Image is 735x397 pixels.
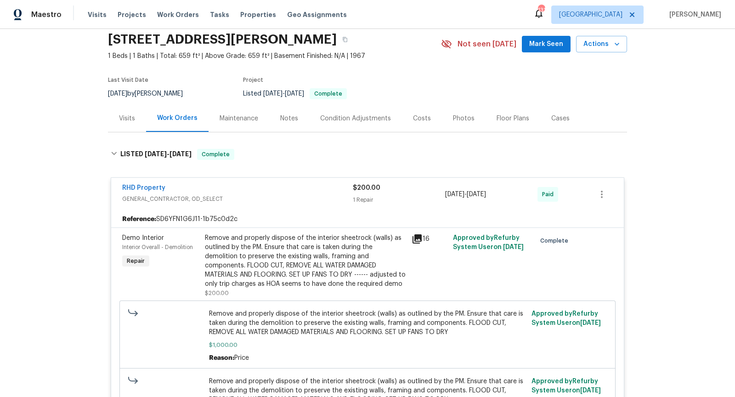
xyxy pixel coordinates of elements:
span: Projects [118,10,146,19]
span: Approved by Refurby System User on [453,235,524,250]
span: Project [243,77,263,83]
h6: LISTED [120,149,192,160]
h2: [STREET_ADDRESS][PERSON_NAME] [108,35,337,44]
div: Costs [413,114,431,123]
div: Maintenance [220,114,258,123]
div: LISTED [DATE]-[DATE]Complete [108,140,627,169]
span: - [445,190,486,199]
span: Repair [123,256,148,266]
span: Work Orders [157,10,199,19]
span: Actions [583,39,620,50]
span: Approved by Refurby System User on [531,311,601,326]
span: Interior Overall - Demolition [122,244,193,250]
span: Properties [240,10,276,19]
div: Condition Adjustments [320,114,391,123]
span: [DATE] [145,151,167,157]
span: $200.00 [353,185,380,191]
span: - [145,151,192,157]
span: [DATE] [108,91,127,97]
span: Tasks [210,11,229,18]
b: Reference: [122,215,156,224]
span: Not seen [DATE] [458,40,516,49]
div: Work Orders [157,113,198,123]
div: Cases [551,114,570,123]
span: [GEOGRAPHIC_DATA] [559,10,622,19]
div: 131 [538,6,544,15]
span: Mark Seen [529,39,563,50]
div: by [PERSON_NAME] [108,88,194,99]
span: Price [234,355,249,361]
div: Notes [280,114,298,123]
span: Paid [542,190,557,199]
div: 1 Repair [353,195,445,204]
span: [PERSON_NAME] [666,10,721,19]
span: [DATE] [467,191,486,198]
span: Remove and properly dispose of the interior sheetrock (walls) as outlined by the PM. Ensure that ... [209,309,526,337]
span: $1,000.00 [209,340,526,350]
span: Geo Assignments [287,10,347,19]
div: Remove and properly dispose of the interior sheetrock (walls) as outlined by the PM. Ensure that ... [205,233,406,289]
span: [DATE] [445,191,464,198]
span: Complete [540,236,572,245]
span: $200.00 [205,290,229,296]
a: RHD Property [122,185,165,191]
button: Actions [576,36,627,53]
span: 1 Beds | 1 Baths | Total: 659 ft² | Above Grade: 659 ft² | Basement Finished: N/A | 1967 [108,51,441,61]
div: SD6YFN1G6J11-1b75c0d2c [111,211,624,227]
span: [DATE] [285,91,304,97]
span: [DATE] [503,244,524,250]
span: Demo Interior [122,235,164,241]
span: - [263,91,304,97]
span: Maestro [31,10,62,19]
span: [DATE] [170,151,192,157]
div: 16 [412,233,447,244]
span: [DATE] [263,91,283,97]
span: Visits [88,10,107,19]
span: [DATE] [580,387,601,394]
div: Photos [453,114,475,123]
span: Complete [198,150,233,159]
button: Mark Seen [522,36,571,53]
span: Reason: [209,355,234,361]
div: Floor Plans [497,114,529,123]
button: Copy Address [337,31,353,48]
div: Visits [119,114,135,123]
span: Listed [243,91,347,97]
span: GENERAL_CONTRACTOR, OD_SELECT [122,194,353,204]
span: Last Visit Date [108,77,148,83]
span: [DATE] [580,320,601,326]
span: Complete [311,91,346,96]
span: Approved by Refurby System User on [531,378,601,394]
